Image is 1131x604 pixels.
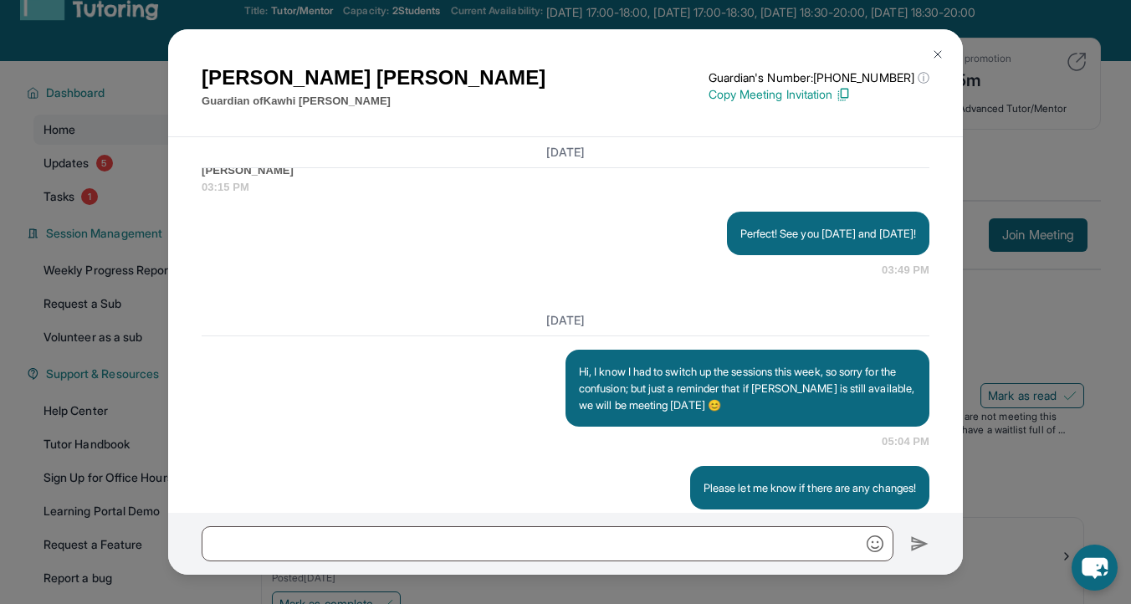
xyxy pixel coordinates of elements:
p: Copy Meeting Invitation [709,86,929,103]
p: Guardian of Kawhi [PERSON_NAME] [202,93,545,110]
span: 03:49 PM [882,262,929,279]
p: Perfect! See you [DATE] and [DATE]! [740,225,916,242]
span: 03:15 PM [202,179,929,196]
img: Copy Icon [836,87,851,102]
img: Send icon [910,534,929,554]
h1: [PERSON_NAME] [PERSON_NAME] [202,63,545,93]
img: Emoji [867,535,883,552]
span: ⓘ [918,69,929,86]
h3: [DATE] [202,312,929,329]
p: Guardian's Number: [PHONE_NUMBER] [709,69,929,86]
p: Hi, I know I had to switch up the sessions this week, so sorry for the confusion; but just a remi... [579,363,916,413]
span: [PERSON_NAME] [202,162,929,179]
span: 05:04 PM [882,433,929,450]
h3: [DATE] [202,144,929,161]
img: Close Icon [931,48,944,61]
p: Please let me know if there are any changes! [704,479,916,496]
button: chat-button [1072,545,1118,591]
